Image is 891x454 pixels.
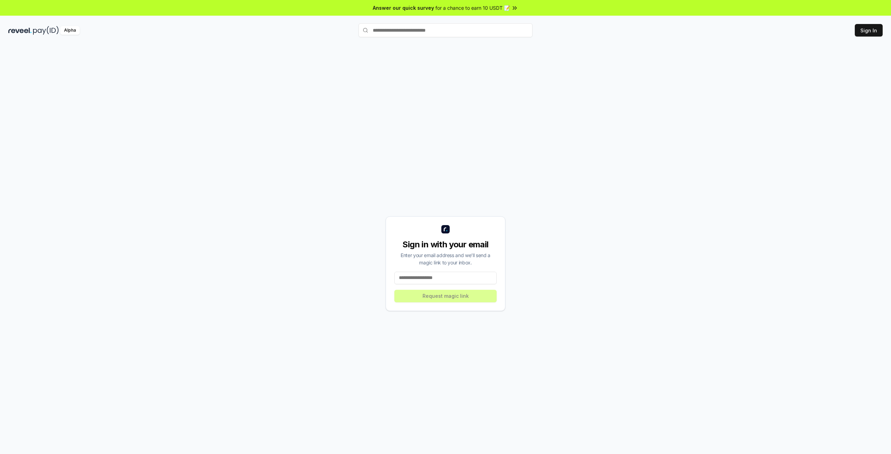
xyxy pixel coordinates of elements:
span: Answer our quick survey [373,4,434,11]
div: Sign in with your email [394,239,497,250]
div: Alpha [60,26,80,35]
img: pay_id [33,26,59,35]
span: for a chance to earn 10 USDT 📝 [435,4,510,11]
img: reveel_dark [8,26,32,35]
button: Sign In [855,24,883,37]
div: Enter your email address and we’ll send a magic link to your inbox. [394,252,497,266]
img: logo_small [441,225,450,233]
